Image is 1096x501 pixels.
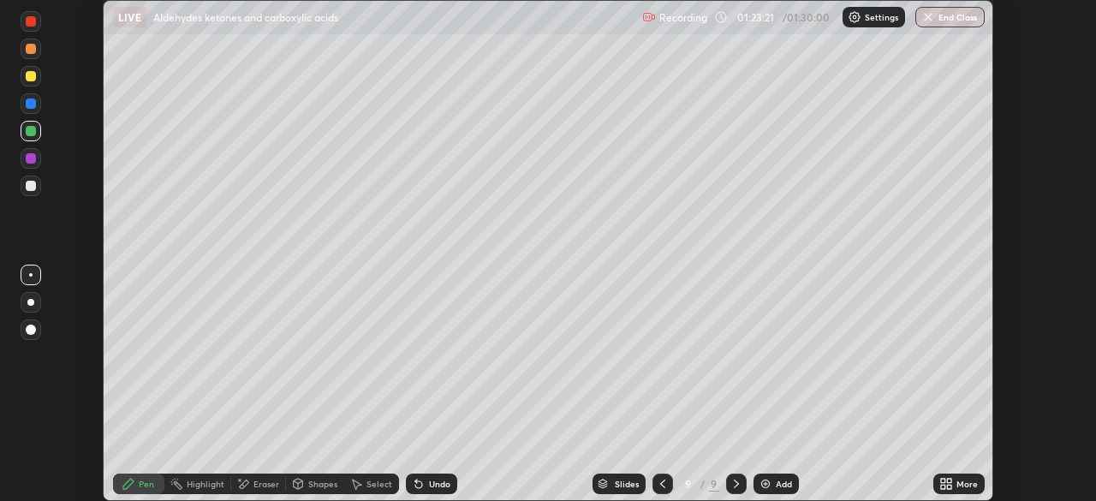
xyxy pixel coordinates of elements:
[956,480,978,488] div: More
[153,10,338,24] p: Aldehydes ketones and carboxylic acids
[615,480,639,488] div: Slides
[709,476,719,492] div: 9
[187,480,224,488] div: Highlight
[253,480,279,488] div: Eraser
[848,10,861,24] img: class-settings-icons
[700,479,706,489] div: /
[680,479,697,489] div: 9
[659,11,707,24] p: Recording
[118,10,141,24] p: LIVE
[139,480,154,488] div: Pen
[308,480,337,488] div: Shapes
[759,477,772,491] img: add-slide-button
[776,480,792,488] div: Add
[921,10,935,24] img: end-class-cross
[642,10,656,24] img: recording.375f2c34.svg
[915,7,985,27] button: End Class
[865,13,898,21] p: Settings
[429,480,450,488] div: Undo
[366,480,392,488] div: Select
